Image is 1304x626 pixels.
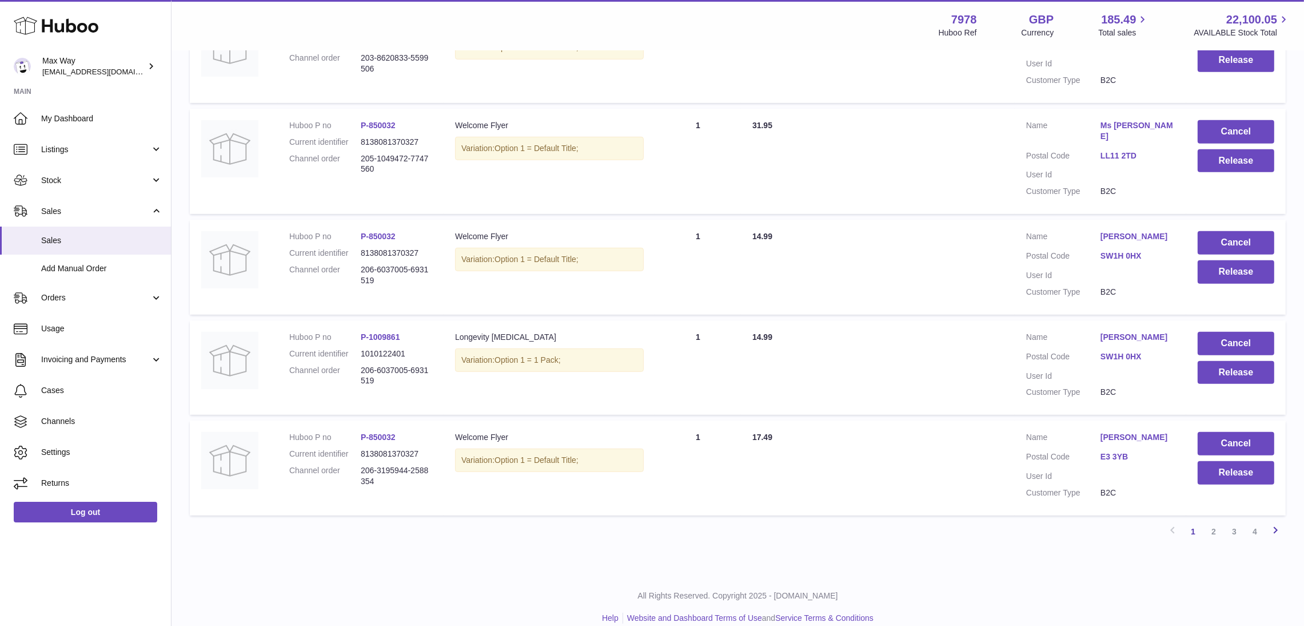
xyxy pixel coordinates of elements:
[1100,488,1175,498] dd: B2C
[655,109,741,214] td: 1
[14,58,31,75] img: Max@LongevityBox.co.uk
[1100,351,1175,362] a: SW1H 0HX
[361,433,396,442] a: P-850032
[1198,231,1274,255] button: Cancel
[1198,260,1274,284] button: Release
[1026,451,1100,465] dt: Postal Code
[361,465,432,487] dd: 206-3195944-2588354
[752,232,772,241] span: 14.99
[1022,27,1054,38] div: Currency
[623,613,874,624] li: and
[1100,75,1175,86] dd: B2C
[1026,251,1100,264] dt: Postal Code
[1026,120,1100,145] dt: Name
[455,332,644,343] div: Longevity [MEDICAL_DATA]
[41,144,150,155] span: Listings
[1226,12,1277,27] span: 22,100.05
[1026,488,1100,498] dt: Customer Type
[289,332,361,343] dt: Huboo P no
[455,432,644,443] div: Welcome Flyer
[655,8,741,103] td: 1
[602,613,619,623] a: Help
[455,120,644,131] div: Welcome Flyer
[495,455,579,465] span: Option 1 = Default Title;
[289,465,361,487] dt: Channel order
[41,292,150,303] span: Orders
[1100,451,1175,462] a: E3 3YB
[289,231,361,242] dt: Huboo P no
[41,447,162,458] span: Settings
[1026,270,1100,281] dt: User Id
[1026,471,1100,482] dt: User Id
[1101,12,1136,27] span: 185.49
[1026,169,1100,180] dt: User Id
[41,478,162,489] span: Returns
[41,354,150,365] span: Invoicing and Payments
[752,433,772,442] span: 17.49
[752,121,772,130] span: 31.95
[361,332,400,342] a: P-1009861
[1100,186,1175,197] dd: B2C
[455,137,644,160] div: Variation:
[455,248,644,271] div: Variation:
[1026,351,1100,365] dt: Postal Code
[1026,371,1100,382] dt: User Id
[1026,432,1100,446] dt: Name
[289,120,361,131] dt: Huboo P no
[289,53,361,74] dt: Channel order
[1026,75,1100,86] dt: Customer Type
[1198,49,1274,72] button: Release
[1100,387,1175,398] dd: B2C
[495,255,579,264] span: Option 1 = Default Title;
[1100,432,1175,443] a: [PERSON_NAME]
[289,365,361,387] dt: Channel order
[455,231,644,242] div: Welcome Flyer
[1198,361,1274,385] button: Release
[201,231,258,288] img: no-photo.jpg
[41,416,162,427] span: Channels
[41,206,150,217] span: Sales
[1198,332,1274,355] button: Cancel
[1194,27,1290,38] span: AVAILABLE Stock Total
[1100,287,1175,298] dd: B2C
[361,365,432,387] dd: 206-6037005-6931519
[181,591,1295,601] p: All Rights Reserved. Copyright 2025 - [DOMAIN_NAME]
[495,355,561,364] span: Option 1 = 1 Pack;
[1029,12,1054,27] strong: GBP
[361,348,432,359] dd: 1010122401
[1100,150,1175,161] a: LL11 2TD
[201,120,258,177] img: no-photo.jpg
[41,235,162,246] span: Sales
[655,220,741,315] td: 1
[1245,521,1265,542] a: 4
[41,323,162,334] span: Usage
[1198,149,1274,173] button: Release
[361,264,432,286] dd: 206-6037005-6931519
[1026,387,1100,398] dt: Customer Type
[14,502,157,522] a: Log out
[1198,120,1274,144] button: Cancel
[41,113,162,124] span: My Dashboard
[455,449,644,472] div: Variation:
[655,421,741,516] td: 1
[1026,186,1100,197] dt: Customer Type
[289,248,361,259] dt: Current identifier
[41,263,162,274] span: Add Manual Order
[627,613,762,623] a: Website and Dashboard Terms of Use
[1098,12,1149,38] a: 185.49 Total sales
[361,53,432,74] dd: 203-8620833-5599506
[361,121,396,130] a: P-850032
[1026,332,1100,346] dt: Name
[361,449,432,459] dd: 8138081370327
[1224,521,1245,542] a: 3
[201,332,258,389] img: no-photo.jpg
[752,332,772,342] span: 14.99
[1100,120,1175,142] a: Ms [PERSON_NAME]
[1203,521,1224,542] a: 2
[1100,251,1175,262] a: SW1H 0HX
[1098,27,1149,38] span: Total sales
[1183,521,1203,542] a: 1
[42,67,168,76] span: [EMAIL_ADDRESS][DOMAIN_NAME]
[775,613,874,623] a: Service Terms & Conditions
[1194,12,1290,38] a: 22,100.05 AVAILABLE Stock Total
